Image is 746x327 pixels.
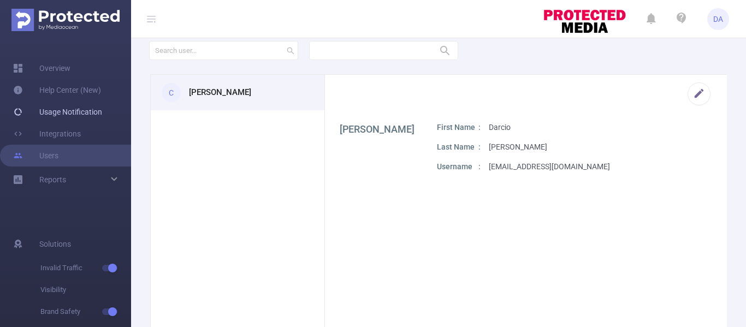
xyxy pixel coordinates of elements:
[189,86,251,99] h3: [PERSON_NAME]
[489,161,610,173] p: [EMAIL_ADDRESS][DOMAIN_NAME]
[340,122,415,136] h1: [PERSON_NAME]
[489,122,511,133] p: Darcio
[13,79,101,101] a: Help Center (New)
[13,101,102,123] a: Usage Notification
[39,175,66,184] span: Reports
[13,145,58,167] a: Users
[13,57,70,79] a: Overview
[149,41,298,60] input: Search user...
[11,9,120,31] img: Protected Media
[437,141,481,153] p: Last Name
[713,8,723,30] span: DA
[437,122,481,133] p: First Name
[39,233,71,255] span: Solutions
[13,123,81,145] a: Integrations
[39,169,66,191] a: Reports
[169,82,174,104] span: C
[40,301,131,323] span: Brand Safety
[287,47,294,55] i: icon: search
[40,279,131,301] span: Visibility
[489,141,547,153] p: [PERSON_NAME]
[437,161,481,173] p: Username
[40,257,131,279] span: Invalid Traffic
